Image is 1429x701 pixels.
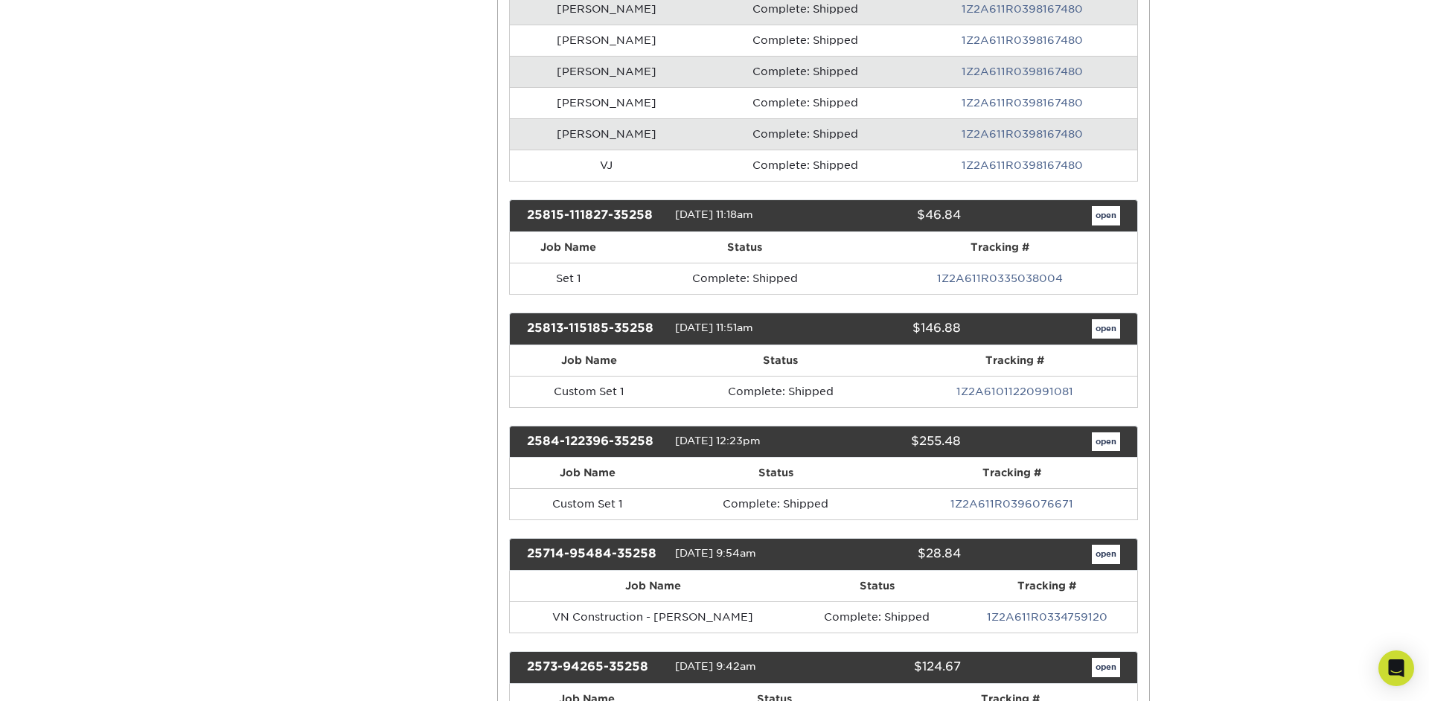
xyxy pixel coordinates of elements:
[863,232,1137,263] th: Tracking #
[1092,206,1120,225] a: open
[962,97,1083,109] a: 1Z2A611R0398167480
[675,548,756,560] span: [DATE] 9:54am
[516,545,675,564] div: 25714-95484-35258
[510,25,703,56] td: [PERSON_NAME]
[510,458,666,488] th: Job Name
[962,3,1083,15] a: 1Z2A611R0398167480
[962,34,1083,46] a: 1Z2A611R0398167480
[937,272,1063,284] a: 1Z2A611R0335038004
[510,56,703,87] td: [PERSON_NAME]
[796,601,957,633] td: Complete: Shipped
[812,658,971,677] div: $124.67
[627,263,863,294] td: Complete: Shipped
[675,208,753,220] span: [DATE] 11:18am
[812,545,971,564] div: $28.84
[703,56,907,87] td: Complete: Shipped
[703,25,907,56] td: Complete: Shipped
[516,658,675,677] div: 2573-94265-35258
[668,376,892,407] td: Complete: Shipped
[510,601,797,633] td: VN Construction - [PERSON_NAME]
[812,206,971,225] div: $46.84
[510,376,669,407] td: Custom Set 1
[510,345,669,376] th: Job Name
[886,458,1137,488] th: Tracking #
[4,656,127,696] iframe: Google Customer Reviews
[1378,650,1414,686] div: Open Intercom Messenger
[510,263,627,294] td: Set 1
[675,321,753,333] span: [DATE] 11:51am
[962,128,1083,140] a: 1Z2A611R0398167480
[1092,432,1120,452] a: open
[665,488,886,519] td: Complete: Shipped
[516,206,675,225] div: 25815-111827-35258
[665,458,886,488] th: Status
[703,150,907,181] td: Complete: Shipped
[1092,658,1120,677] a: open
[812,432,971,452] div: $255.48
[950,498,1073,510] a: 1Z2A611R0396076671
[1092,545,1120,564] a: open
[675,435,761,446] span: [DATE] 12:23pm
[812,319,971,339] div: $146.88
[510,571,797,601] th: Job Name
[510,150,703,181] td: VJ
[1092,319,1120,339] a: open
[703,118,907,150] td: Complete: Shipped
[510,87,703,118] td: [PERSON_NAME]
[668,345,892,376] th: Status
[510,232,627,263] th: Job Name
[796,571,957,601] th: Status
[956,385,1073,397] a: 1Z2A61011220991081
[987,611,1107,623] a: 1Z2A611R0334759120
[957,571,1137,601] th: Tracking #
[962,159,1083,171] a: 1Z2A611R0398167480
[516,319,675,339] div: 25813-115185-35258
[675,660,756,672] span: [DATE] 9:42am
[627,232,863,263] th: Status
[516,432,675,452] div: 2584-122396-35258
[510,488,666,519] td: Custom Set 1
[892,345,1137,376] th: Tracking #
[510,118,703,150] td: [PERSON_NAME]
[703,87,907,118] td: Complete: Shipped
[962,65,1083,77] a: 1Z2A611R0398167480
